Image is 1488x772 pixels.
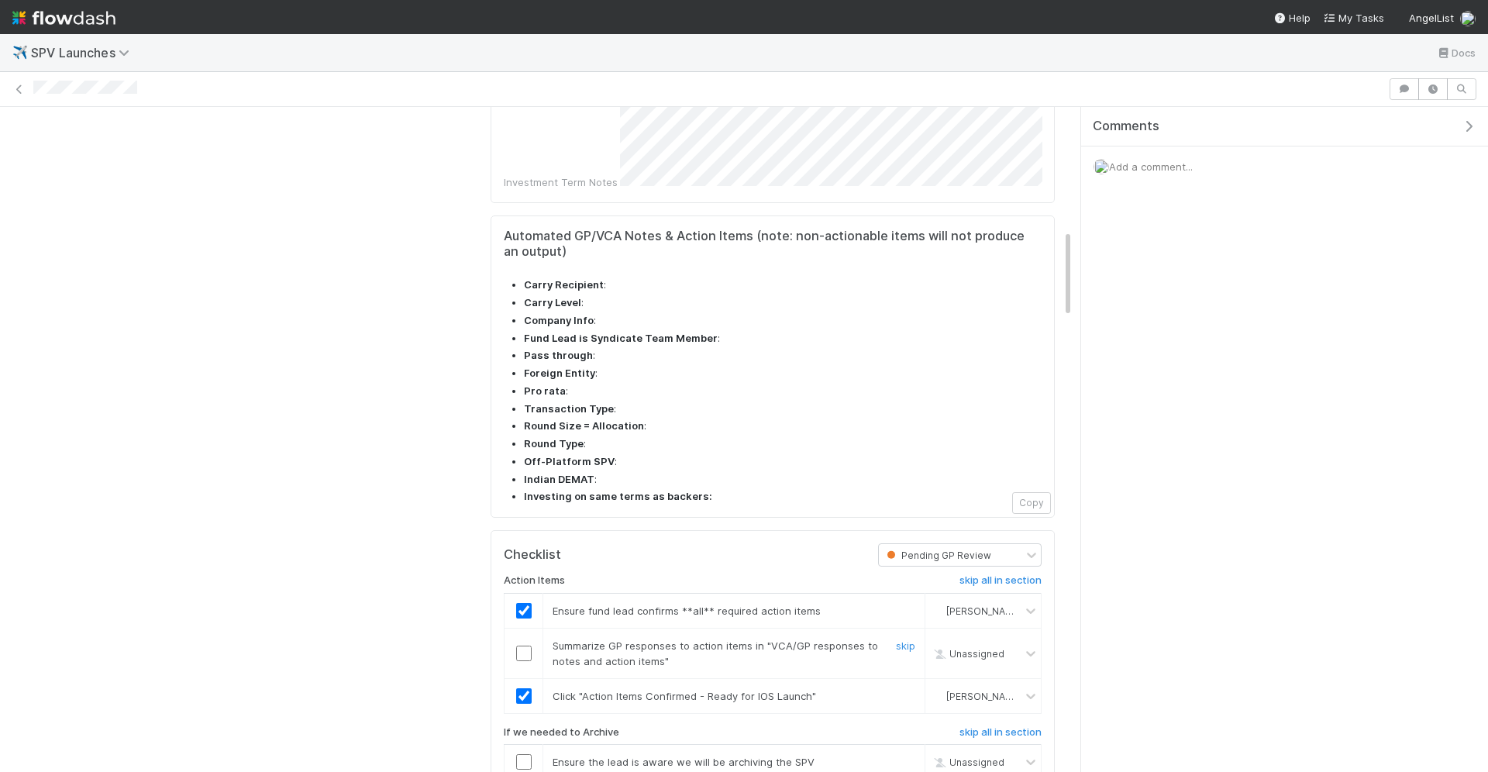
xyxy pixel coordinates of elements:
[504,174,620,190] div: Investment Term Notes
[553,605,821,617] span: Ensure fund lead confirms **all** required action items
[524,436,1042,452] li: :
[896,639,915,652] a: skip
[1109,160,1193,173] span: Add a comment...
[524,349,593,361] strong: Pass through
[524,419,644,432] strong: Round Size = Allocation
[31,45,137,60] span: SPV Launches
[524,313,1042,329] li: :
[946,605,1022,616] span: [PERSON_NAME]
[504,574,565,587] h6: Action Items
[959,574,1042,593] a: skip all in section
[1094,159,1109,174] img: avatar_c597f508-4d28-4c7c-92e0-bd2d0d338f8e.png
[524,455,615,467] strong: Off-Platform SPV
[524,277,1042,293] li: :
[932,605,944,617] img: avatar_c597f508-4d28-4c7c-92e0-bd2d0d338f8e.png
[524,402,1042,417] li: :
[524,384,566,397] strong: Pro rata
[504,726,619,739] h6: If we needed to Archive
[1012,492,1051,514] button: Copy
[524,332,718,344] strong: Fund Lead is Syndicate Team Member
[524,473,594,485] strong: Indian DEMAT
[931,756,1004,768] span: Unassigned
[959,726,1042,739] h6: skip all in section
[12,46,28,59] span: ✈️
[959,574,1042,587] h6: skip all in section
[1460,11,1476,26] img: avatar_c597f508-4d28-4c7c-92e0-bd2d0d338f8e.png
[524,437,584,450] strong: Round Type
[524,331,1042,346] li: :
[959,726,1042,745] a: skip all in section
[524,384,1042,399] li: :
[524,296,581,308] strong: Carry Level
[524,454,1042,470] li: :
[1323,10,1384,26] a: My Tasks
[12,5,115,31] img: logo-inverted-e16ddd16eac7371096b0.svg
[553,690,816,702] span: Click "Action Items Confirmed - Ready for IOS Launch"
[524,472,1042,488] li: :
[524,367,595,379] strong: Foreign Entity
[1323,12,1384,24] span: My Tasks
[524,366,1042,381] li: :
[932,690,944,702] img: avatar_c597f508-4d28-4c7c-92e0-bd2d0d338f8e.png
[524,402,614,415] strong: Transaction Type
[883,550,991,561] span: Pending GP Review
[524,419,1042,434] li: :
[524,295,1042,311] li: :
[524,490,712,502] strong: Investing on same terms as backers:
[1409,12,1454,24] span: AngelList
[931,647,1004,659] span: Unassigned
[524,314,594,326] strong: Company Info
[1093,119,1159,134] span: Comments
[553,756,815,768] span: Ensure the lead is aware we will be archiving the SPV
[946,690,1022,701] span: [PERSON_NAME]
[1436,43,1476,62] a: Docs
[504,229,1042,259] h5: Automated GP/VCA Notes & Action Items (note: non-actionable items will not produce an output)
[553,639,878,667] span: Summarize GP responses to action items in "VCA/GP responses to notes and action items"
[504,547,561,563] h5: Checklist
[1273,10,1311,26] div: Help
[524,348,1042,364] li: :
[524,278,604,291] strong: Carry Recipient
